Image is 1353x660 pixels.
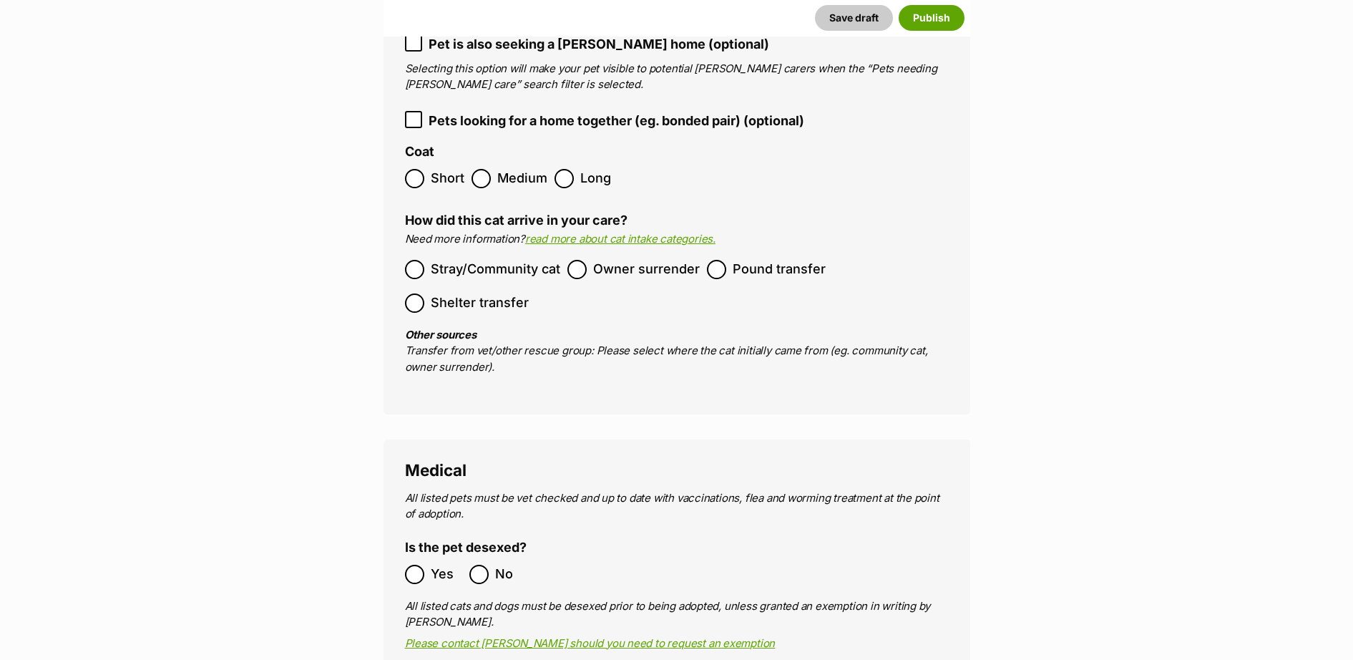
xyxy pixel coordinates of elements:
[733,260,826,279] span: Pound transfer
[429,111,804,130] span: Pets looking for a home together (eg. bonded pair) (optional)
[497,169,547,188] span: Medium
[431,260,560,279] span: Stray/Community cat
[405,460,467,480] span: Medical
[899,5,964,31] button: Publish
[405,540,527,555] label: Is the pet desexed?
[525,232,715,246] a: read more about cat intake categories.
[429,34,769,54] span: Pet is also seeking a [PERSON_NAME] home (optional)
[815,5,893,31] button: Save draft
[405,636,776,650] a: Please contact [PERSON_NAME] should you need to request an exemption
[431,169,464,188] span: Short
[580,169,612,188] span: Long
[405,598,949,631] p: All listed cats and dogs must be desexed prior to being adopted, unless granted an exemption in w...
[431,293,529,313] span: Shelter transfer
[405,145,434,160] label: Coat
[405,327,949,376] p: Transfer from vet/other rescue group: Please select where the cat initially came from (eg. commun...
[405,61,949,93] p: Selecting this option will make your pet visible to potential [PERSON_NAME] carers when the “Pets...
[405,328,477,341] b: Other sources
[593,260,700,279] span: Owner surrender
[405,490,949,523] p: All listed pets must be vet checked and up to date with vaccinations, flea and worming treatment ...
[405,231,949,248] p: Need more information?
[405,213,627,228] label: How did this cat arrive in your care?
[431,565,462,584] span: Yes
[495,565,527,584] span: No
